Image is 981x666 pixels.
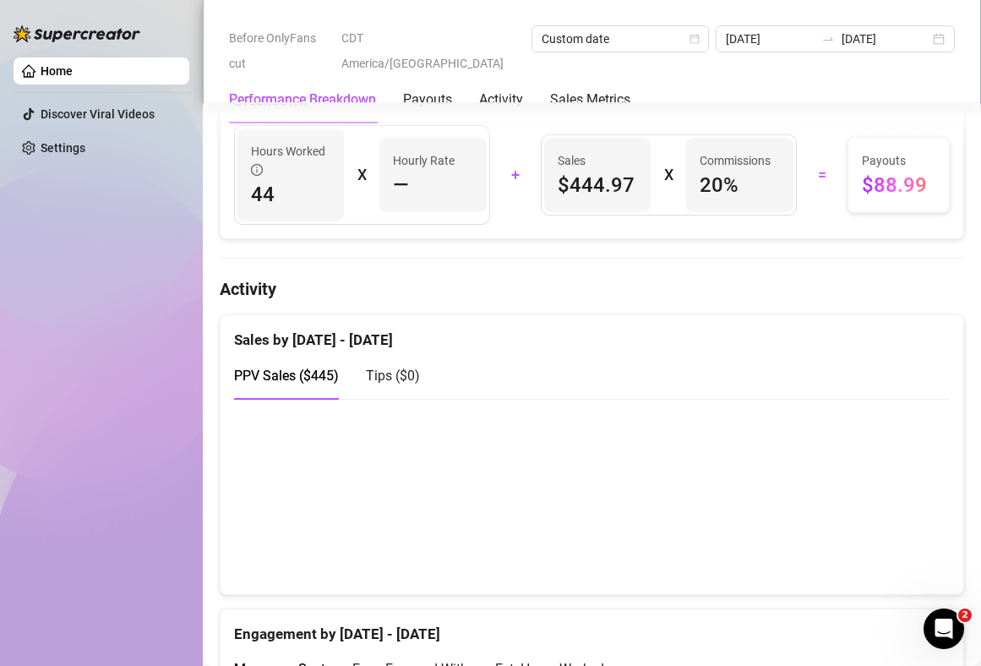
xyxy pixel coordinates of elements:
div: X [664,161,673,188]
span: Hours Worked [251,142,330,179]
div: Engagement by [DATE] - [DATE] [234,609,950,646]
span: to [821,32,835,46]
h4: Activity [220,277,964,301]
span: Sales [558,151,637,170]
span: Tips ( $0 ) [366,368,420,384]
input: Start date [726,30,814,48]
div: = [807,161,837,188]
div: Performance Breakdown [229,90,376,110]
article: Commissions [700,151,771,170]
span: swap-right [821,32,835,46]
input: End date [842,30,929,48]
span: info-circle [251,164,263,176]
span: — [393,172,409,199]
article: Hourly Rate [393,151,455,170]
span: Custom date [542,26,699,52]
span: Payouts [862,151,935,170]
span: $88.99 [862,172,935,199]
a: Discover Viral Videos [41,107,155,121]
span: PPV Sales ( $445 ) [234,368,339,384]
span: $444.97 [558,172,637,199]
div: X [357,161,366,188]
span: 20 % [700,172,779,199]
div: Sales Metrics [550,90,630,110]
span: Before OnlyFans cut [229,25,331,76]
div: Activity [479,90,523,110]
div: + [500,161,531,188]
span: 44 [251,181,330,208]
a: Home [41,64,73,78]
div: Sales by [DATE] - [DATE] [234,315,950,352]
div: Payouts [403,90,452,110]
a: Settings [41,141,85,155]
iframe: Intercom live chat [924,609,964,649]
img: logo-BBDzfeDw.svg [14,25,140,42]
span: calendar [689,34,700,44]
span: 2 [958,609,972,622]
span: CDT America/[GEOGRAPHIC_DATA] [341,25,521,76]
